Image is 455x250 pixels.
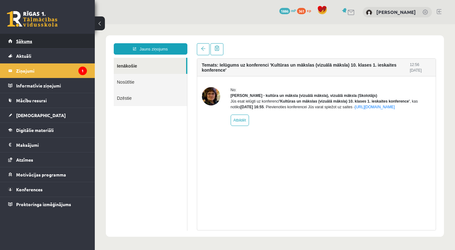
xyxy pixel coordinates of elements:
[366,9,372,16] img: Madara Dzidra Glīzde
[16,138,87,152] legend: Maksājumi
[16,172,66,177] span: Motivācijas programma
[95,24,455,248] iframe: To enrich screen reader interactions, please activate Accessibility in Grammarly extension settings
[8,78,87,93] a: Informatīvie ziņojumi
[315,38,336,49] div: 12:56 [DATE]
[8,123,87,137] a: Digitālie materiāli
[8,152,87,167] a: Atzīmes
[8,49,87,63] a: Aktuāli
[16,112,66,118] span: [DEMOGRAPHIC_DATA]
[260,80,300,85] a: [URL][DOMAIN_NAME]
[279,8,296,13] a: 1886 mP
[8,93,87,108] a: Mācību resursi
[8,108,87,122] a: [DEMOGRAPHIC_DATA]
[291,8,296,13] span: mP
[107,38,315,48] h4: Temats: Ielūgums uz konferenci 'Kultūras un mākslas (vizuālā māksla) 10. klases 1. ieskaites konf...
[16,201,71,207] span: Proktoringa izmēģinājums
[8,138,87,152] a: Maksājumi
[8,197,87,211] a: Proktoringa izmēģinājums
[136,63,337,68] div: No:
[297,8,306,14] span: 361
[8,182,87,197] a: Konferences
[107,63,125,81] img: Ilze Kolka - kultūra un māksla (vizuālā māksla), vizuālā māksla
[136,74,337,86] div: Jūs esat ielūgti uz konferenci , kas notiks . Pievienoties konferencei Jūs varat spiežot uz saites -
[7,11,58,27] a: Rīgas 1. Tālmācības vidusskola
[279,8,290,14] span: 1886
[78,67,87,75] i: 1
[16,38,32,44] span: Sākums
[185,75,315,79] b: 'Kultūras un mākslas (vizuālā māksla) 10. klases 1. ieskaites konference'
[146,80,169,85] b: [DATE] 16:55
[297,8,314,13] a: 361 xp
[16,53,31,59] span: Aktuāli
[16,63,87,78] legend: Ziņojumi
[16,157,33,163] span: Atzīmes
[16,187,43,192] span: Konferences
[16,98,47,103] span: Mācību resursi
[8,63,87,78] a: Ziņojumi1
[136,90,154,102] a: Atbildēt
[8,34,87,48] a: Sākums
[16,78,87,93] legend: Informatīvie ziņojumi
[136,69,282,74] strong: [PERSON_NAME] - kultūra un māksla (vizuālā māksla), vizuālā māksla (Skolotājs)
[307,8,311,13] span: xp
[376,9,416,15] a: [PERSON_NAME]
[8,167,87,182] a: Motivācijas programma
[16,127,54,133] span: Digitālie materiāli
